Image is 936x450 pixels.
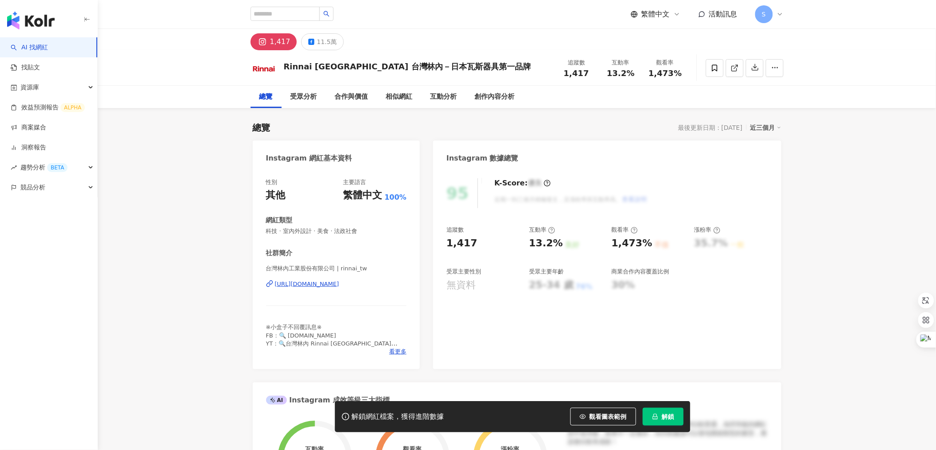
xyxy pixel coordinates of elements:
[11,165,17,171] span: rise
[20,157,68,177] span: 趨勢分析
[20,177,45,197] span: 競品分析
[266,153,352,163] div: Instagram 網紅基本資料
[251,55,277,81] img: KOL Avatar
[678,124,742,131] div: 最後更新日期：[DATE]
[266,189,286,202] div: 其他
[343,189,382,202] div: 繁體中文
[266,395,390,405] div: Instagram 成效等級三大指標
[20,77,39,97] span: 資源庫
[259,92,273,102] div: 總覽
[529,226,555,234] div: 互動率
[612,237,653,250] div: 1,473%
[275,280,339,288] div: [URL][DOMAIN_NAME]
[253,121,271,134] div: 總覽
[343,178,366,186] div: 主要語言
[652,414,658,420] span: lock
[266,227,407,235] span: 科技 · 室內外設計 · 美食 · 法政社會
[266,396,287,405] div: AI
[589,413,627,420] span: 觀看圖表範例
[301,33,344,50] button: 11.5萬
[762,9,766,19] span: S
[446,237,478,250] div: 1,417
[694,226,721,234] div: 漲粉率
[266,216,293,225] div: 網紅類型
[7,12,55,29] img: logo
[494,178,551,188] div: K-Score :
[568,420,768,446] div: 該網紅的互動率和漲粉率都不錯，唯獨觀看率比較普通，為同等級的網紅的中低等級，效果不一定會好，但仍然建議可以發包開箱類型的案型，應該會比較有成效！
[446,153,518,163] div: Instagram 數據總覽
[529,268,564,276] div: 受眾主要年齡
[11,63,40,72] a: 找貼文
[266,249,293,258] div: 社群簡介
[564,68,589,78] span: 1,417
[284,61,531,72] div: Rinnai [GEOGRAPHIC_DATA] 台灣林內－日本瓦斯器具第一品牌
[335,92,368,102] div: 合作與價值
[612,268,669,276] div: 商業合作內容覆蓋比例
[11,123,46,132] a: 商案媒合
[649,58,682,67] div: 觀看率
[529,237,563,250] div: 13.2%
[266,265,407,273] span: 台灣林內工業股份有限公司 | rinnai_tw
[604,58,638,67] div: 互動率
[385,193,406,202] span: 100%
[446,278,476,292] div: 無資料
[430,92,457,102] div: 互動分析
[386,92,413,102] div: 相似網紅
[352,412,444,422] div: 解鎖網紅檔案，獲得進階數據
[266,178,278,186] div: 性別
[570,408,636,426] button: 觀看圖表範例
[11,143,46,152] a: 洞察報告
[446,226,464,234] div: 追蹤數
[251,33,297,50] button: 1,417
[47,163,68,172] div: BETA
[612,226,638,234] div: 觀看率
[643,408,684,426] button: 解鎖
[317,36,337,48] div: 11.5萬
[11,43,48,52] a: searchAI 找網紅
[11,103,85,112] a: 效益預測報告ALPHA
[641,9,670,19] span: 繁體中文
[446,268,481,276] div: 受眾主要性別
[291,92,317,102] div: 受眾分析
[649,69,682,78] span: 1,473%
[607,69,634,78] span: 13.2%
[475,92,515,102] div: 創作內容分析
[389,348,406,356] span: 看更多
[662,413,674,420] span: 解鎖
[266,324,398,355] span: ※小盒子不回覆訊息※ FB：🔍 [DOMAIN_NAME] YT：🔍台灣林內 Rinnai [GEOGRAPHIC_DATA] 免付費專線：[PHONE_NUMBER]
[750,122,781,133] div: 近三個月
[709,10,737,18] span: 活動訊息
[323,11,330,17] span: search
[266,280,407,288] a: [URL][DOMAIN_NAME]
[560,58,593,67] div: 追蹤數
[270,36,291,48] div: 1,417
